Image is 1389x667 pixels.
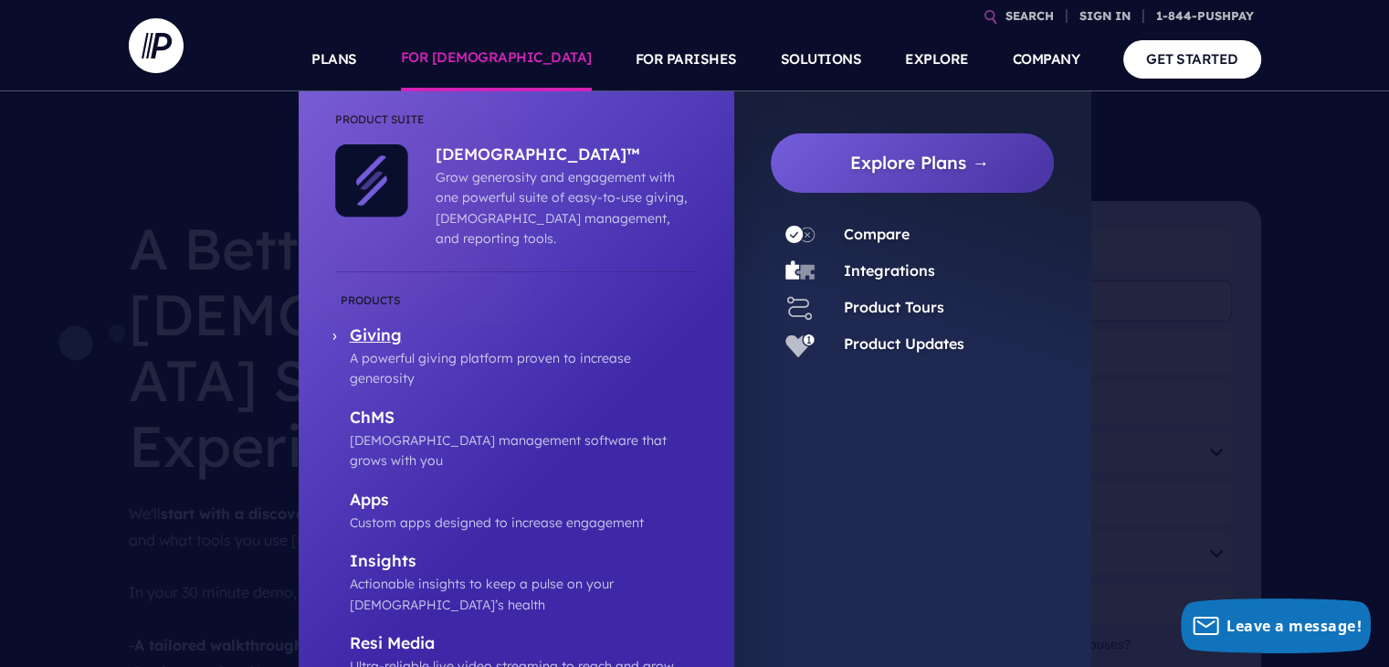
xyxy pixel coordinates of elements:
a: Explore Plans → [785,133,1055,193]
a: Integrations - Icon [771,257,829,286]
a: [DEMOGRAPHIC_DATA]™ Grow generosity and engagement with one powerful suite of easy-to-use giving,... [408,144,689,249]
p: Apps [350,490,698,513]
img: ChurchStaq™ - Icon [335,144,408,217]
a: COMPANY [1013,27,1080,91]
p: Grow generosity and engagement with one powerful suite of easy-to-use giving, [DEMOGRAPHIC_DATA] ... [436,167,689,249]
a: Giving A powerful giving platform proven to increase generosity [335,291,698,389]
a: Product Updates [844,334,964,353]
a: Product Updates - Icon [771,330,829,359]
a: FOR PARISHES [636,27,737,91]
a: EXPLORE [905,27,969,91]
a: PLANS [311,27,357,91]
a: FOR [DEMOGRAPHIC_DATA] [401,27,592,91]
a: Product Tours [844,298,944,316]
p: [DEMOGRAPHIC_DATA] management software that grows with you [350,430,698,471]
p: Custom apps designed to increase engagement [350,513,698,533]
img: Compare - Icon [785,220,815,249]
a: GET STARTED [1123,40,1261,78]
a: Integrations [844,261,935,280]
img: Integrations - Icon [785,257,815,286]
span: Leave a message! [1226,616,1362,636]
p: Actionable insights to keep a pulse on your [DEMOGRAPHIC_DATA]’s health [350,574,698,615]
a: Insights Actionable insights to keep a pulse on your [DEMOGRAPHIC_DATA]’s health [335,551,698,615]
a: Compare - Icon [771,220,829,249]
a: Apps Custom apps designed to increase engagement [335,490,698,534]
img: Product Tours - Icon [785,293,815,323]
button: Leave a message! [1181,598,1371,653]
p: Giving [350,325,698,348]
a: Product Tours - Icon [771,293,829,323]
a: ChMS [DEMOGRAPHIC_DATA] management software that grows with you [335,408,698,471]
p: ChMS [350,408,698,430]
a: SOLUTIONS [781,27,862,91]
p: Insights [350,551,698,574]
p: A powerful giving platform proven to increase generosity [350,348,698,389]
a: Compare [844,225,910,243]
p: [DEMOGRAPHIC_DATA]™ [436,144,689,167]
img: Product Updates - Icon [785,330,815,359]
li: Product Suite [335,110,698,144]
p: Resi Media [350,633,698,656]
